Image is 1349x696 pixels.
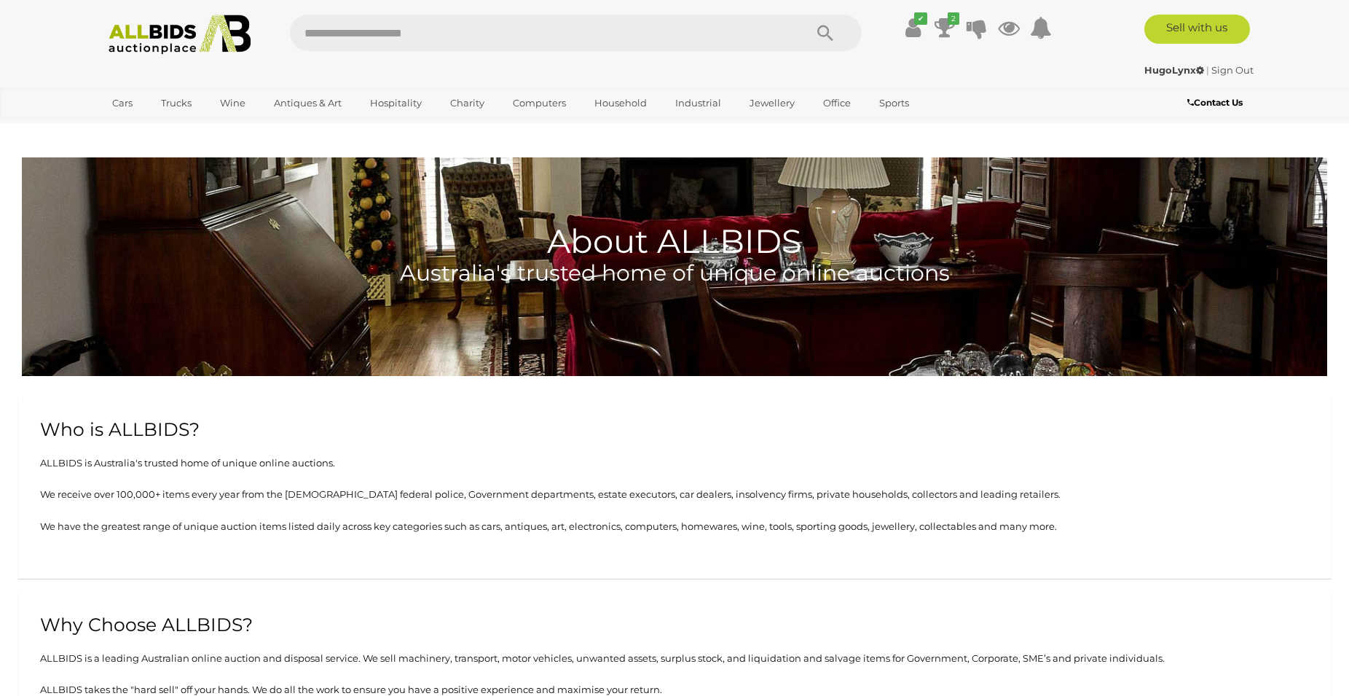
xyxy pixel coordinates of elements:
a: Sell with us [1144,15,1250,44]
a: [GEOGRAPHIC_DATA] [103,115,225,139]
i: 2 [948,12,959,25]
h1: About ALLBIDS [22,157,1327,259]
a: Sign Out [1211,64,1254,76]
p: We have the greatest range of unique auction items listed daily across key categories such as car... [25,518,1324,535]
a: HugoLynx [1144,64,1206,76]
p: ALLBIDS is Australia's trusted home of unique online auctions. [25,455,1324,472]
button: Search [789,15,862,51]
h4: Australia's trusted home of unique online auctions [22,261,1327,285]
a: Charity [441,91,494,115]
a: Industrial [666,91,731,115]
img: Allbids.com.au [101,15,259,55]
a: Contact Us [1187,95,1246,111]
a: Trucks [152,91,201,115]
a: 2 [934,15,956,41]
a: Jewellery [740,91,804,115]
a: Wine [211,91,255,115]
p: ALLBIDS is a leading Australian online auction and disposal service. We sell machinery, transport... [25,650,1324,667]
a: Hospitality [361,91,431,115]
h2: Why Choose ALLBIDS? [40,615,1309,636]
i: ✔ [914,12,927,25]
a: Office [814,91,860,115]
a: ✔ [902,15,924,41]
b: Contact Us [1187,97,1243,108]
a: Sports [870,91,919,115]
a: Antiques & Art [264,91,351,115]
h2: Who is ALLBIDS? [40,420,1309,440]
a: Computers [503,91,575,115]
strong: HugoLynx [1144,64,1204,76]
span: | [1206,64,1209,76]
a: Household [585,91,656,115]
a: Cars [103,91,142,115]
p: We receive over 100,000+ items every year from the [DEMOGRAPHIC_DATA] federal police, Government ... [25,486,1324,503]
